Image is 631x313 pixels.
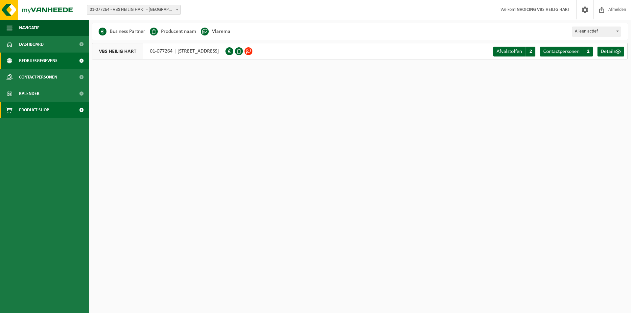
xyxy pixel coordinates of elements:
[19,53,58,69] span: Bedrijfsgegevens
[92,43,143,59] span: VBS HEILIG HART
[601,49,616,54] span: Details
[150,27,196,36] li: Producent naam
[201,27,230,36] li: Vlarema
[526,47,535,56] span: 2
[515,7,570,12] strong: INVOICING VBS HEILIG HART
[92,43,225,59] div: 01-077264 | [STREET_ADDRESS]
[19,20,39,36] span: Navigatie
[543,49,579,54] span: Contactpersonen
[87,5,180,14] span: 01-077264 - VBS HEILIG HART - HARELBEKE
[87,5,181,15] span: 01-077264 - VBS HEILIG HART - HARELBEKE
[19,36,44,53] span: Dashboard
[19,85,39,102] span: Kalender
[572,27,621,36] span: Alleen actief
[497,49,522,54] span: Afvalstoffen
[597,47,624,56] a: Details
[99,27,145,36] li: Business Partner
[540,47,593,56] a: Contactpersonen 2
[583,47,593,56] span: 2
[493,47,535,56] a: Afvalstoffen 2
[19,69,57,85] span: Contactpersonen
[19,102,49,118] span: Product Shop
